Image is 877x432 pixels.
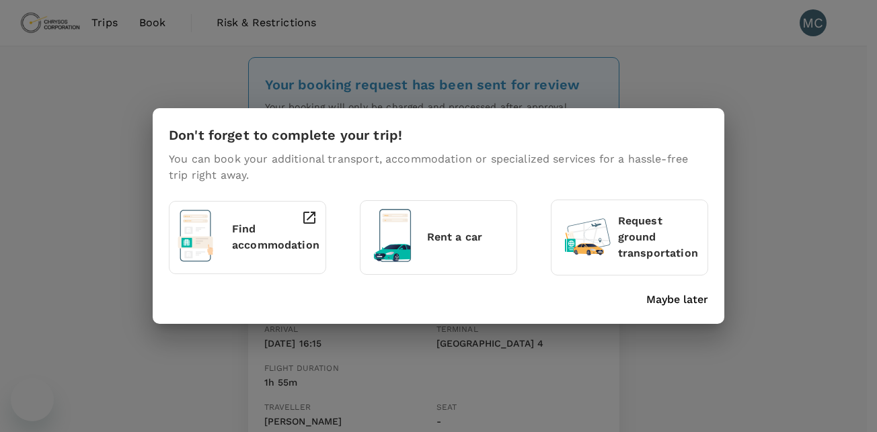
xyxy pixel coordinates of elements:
[169,124,402,146] h6: Don't forget to complete your trip!
[169,151,708,183] p: You can book your additional transport, accommodation or specialized services for a hassle-free t...
[618,213,699,261] p: Request ground transportation
[232,221,319,253] p: Find accommodation
[427,229,508,245] p: Rent a car
[646,292,708,308] button: Maybe later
